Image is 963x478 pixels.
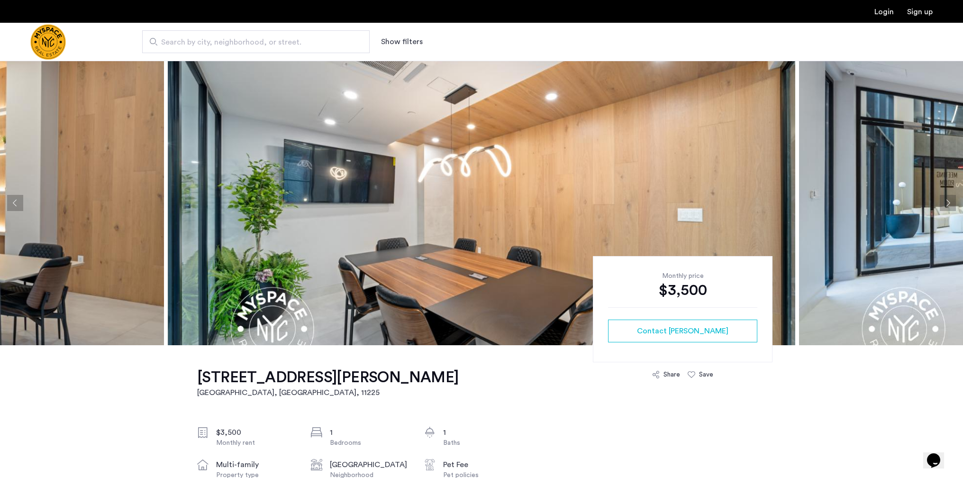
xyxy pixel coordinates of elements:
[874,8,894,16] a: Login
[637,325,728,337] span: Contact [PERSON_NAME]
[608,320,757,342] button: button
[330,438,409,448] div: Bedrooms
[216,459,296,470] div: multi-family
[197,368,459,387] h1: [STREET_ADDRESS][PERSON_NAME]
[663,370,680,379] div: Share
[330,427,409,438] div: 1
[923,440,954,469] iframe: chat widget
[7,195,23,211] button: Previous apartment
[142,30,370,53] input: Apartment Search
[161,37,343,48] span: Search by city, neighborhood, or street.
[168,61,795,345] img: apartment
[330,459,409,470] div: [GEOGRAPHIC_DATA]
[608,281,757,300] div: $3,500
[443,427,523,438] div: 1
[940,195,956,211] button: Next apartment
[443,438,523,448] div: Baths
[608,271,757,281] div: Monthly price
[381,36,423,47] button: Show or hide filters
[907,8,933,16] a: Registration
[30,24,66,60] img: logo
[216,438,296,448] div: Monthly rent
[699,370,713,379] div: Save
[443,459,523,470] div: Pet Fee
[216,427,296,438] div: $3,500
[197,387,459,398] h2: [GEOGRAPHIC_DATA], [GEOGRAPHIC_DATA] , 11225
[197,368,459,398] a: [STREET_ADDRESS][PERSON_NAME][GEOGRAPHIC_DATA], [GEOGRAPHIC_DATA], 11225
[30,24,66,60] a: Cazamio Logo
